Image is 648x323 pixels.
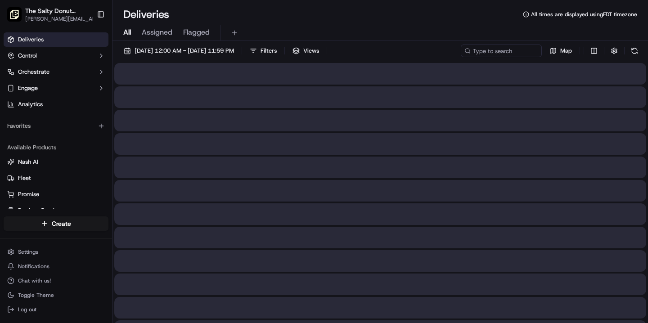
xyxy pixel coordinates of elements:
span: Map [560,47,572,55]
p: Welcome 👋 [9,36,164,50]
span: Notifications [18,263,49,270]
div: We're available if you need us! [31,95,114,102]
span: Engage [18,84,38,92]
img: Nash [9,9,27,27]
span: Promise [18,190,39,198]
span: Analytics [18,100,43,108]
a: Deliveries [4,32,108,47]
div: Start new chat [31,86,148,95]
button: Orchestrate [4,65,108,79]
button: Nash AI [4,155,108,169]
button: Promise [4,187,108,202]
span: Toggle Theme [18,292,54,299]
span: Log out [18,306,36,313]
img: 1736555255976-a54dd68f-1ca7-489b-9aae-adbdc363a1c4 [9,86,25,102]
a: Nash AI [7,158,105,166]
img: The Salty Donut (South End) [7,7,22,22]
button: Views [288,45,323,57]
div: Favorites [4,119,108,133]
button: Notifications [4,260,108,273]
span: Pylon [90,153,109,159]
button: [PERSON_NAME][EMAIL_ADDRESS][DOMAIN_NAME] [25,15,102,22]
a: Fleet [7,174,105,182]
a: Powered byPylon [63,152,109,159]
span: Create [52,219,71,228]
span: Flagged [183,27,210,38]
a: Analytics [4,97,108,112]
span: Deliveries [18,36,44,44]
span: [DATE] 12:00 AM - [DATE] 11:59 PM [135,47,234,55]
button: Create [4,216,108,231]
button: Engage [4,81,108,95]
span: Nash AI [18,158,38,166]
span: All times are displayed using EDT timezone [531,11,637,18]
button: The Salty Donut (South End)The Salty Donut ([GEOGRAPHIC_DATA])[PERSON_NAME][EMAIL_ADDRESS][DOMAIN... [4,4,93,25]
span: Chat with us! [18,277,51,284]
button: Map [545,45,576,57]
button: Product Catalog [4,203,108,218]
button: Refresh [628,45,641,57]
button: Chat with us! [4,274,108,287]
div: 📗 [9,131,16,139]
button: Settings [4,246,108,258]
button: Log out [4,303,108,316]
span: Filters [261,47,277,55]
button: Control [4,49,108,63]
span: All [123,27,131,38]
span: Knowledge Base [18,130,69,139]
input: Type to search [461,45,542,57]
span: Assigned [142,27,172,38]
div: Available Products [4,140,108,155]
a: Product Catalog [7,206,105,215]
div: 💻 [76,131,83,139]
button: Filters [246,45,281,57]
span: Fleet [18,174,31,182]
a: 📗Knowledge Base [5,127,72,143]
span: Control [18,52,37,60]
a: Promise [7,190,105,198]
button: Fleet [4,171,108,185]
span: API Documentation [85,130,144,139]
h1: Deliveries [123,7,169,22]
span: Product Catalog [18,206,61,215]
button: [DATE] 12:00 AM - [DATE] 11:59 PM [120,45,238,57]
input: Got a question? Start typing here... [23,58,162,67]
button: Start new chat [153,89,164,99]
span: Views [303,47,319,55]
span: Orchestrate [18,68,49,76]
a: 💻API Documentation [72,127,148,143]
span: Settings [18,248,38,256]
button: The Salty Donut ([GEOGRAPHIC_DATA]) [25,6,92,15]
button: Toggle Theme [4,289,108,301]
